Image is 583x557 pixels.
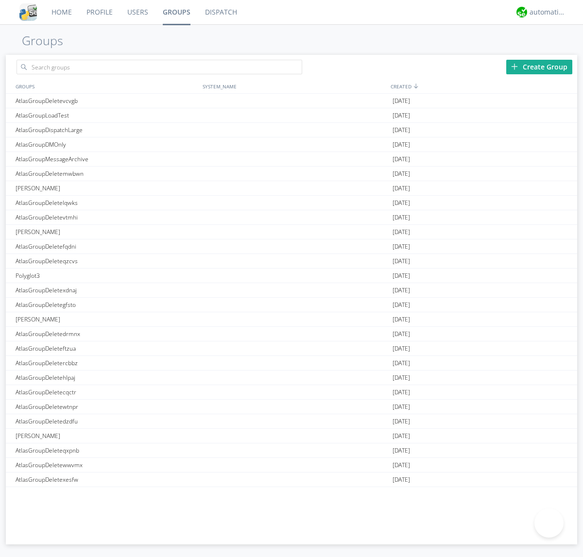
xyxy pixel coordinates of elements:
a: AtlasGroupDMOnly[DATE] [6,137,577,152]
div: AtlasGroupDeletelqwks [13,196,200,210]
div: AtlasGroupDeletefqdni [13,239,200,253]
div: GROUPS [13,79,198,93]
a: AtlasGroupDeletevcvgb[DATE] [6,94,577,108]
a: [PERSON_NAME][DATE] [6,429,577,443]
div: automation+atlas [530,7,566,17]
span: [DATE] [393,167,410,181]
span: [DATE] [393,385,410,400]
span: [DATE] [393,269,410,283]
a: AtlasGroupDeletekvldm[DATE] [6,487,577,502]
div: [PERSON_NAME] [13,429,200,443]
span: [DATE] [393,181,410,196]
div: AtlasGroupDeletexesfw [13,473,200,487]
a: AtlasGroupMessageArchive[DATE] [6,152,577,167]
a: AtlasGroupDeletercbbz[DATE] [6,356,577,371]
a: AtlasGroupDeleteqxpnb[DATE] [6,443,577,458]
span: [DATE] [393,487,410,502]
div: CREATED [388,79,577,93]
span: [DATE] [393,123,410,137]
div: AtlasGroupDeletemwbwn [13,167,200,181]
div: AtlasGroupDeletedzdfu [13,414,200,428]
span: [DATE] [393,400,410,414]
div: AtlasGroupDeleteqzcvs [13,254,200,268]
a: AtlasGroupDeleteftzua[DATE] [6,341,577,356]
span: [DATE] [393,414,410,429]
span: [DATE] [393,371,410,385]
div: AtlasGroupDispatchLarge [13,123,200,137]
a: AtlasGroupDeletefqdni[DATE] [6,239,577,254]
span: [DATE] [393,225,410,239]
div: [PERSON_NAME] [13,312,200,326]
img: cddb5a64eb264b2086981ab96f4c1ba7 [19,3,37,21]
div: AtlasGroupDeletexdnaj [13,283,200,297]
a: [PERSON_NAME][DATE] [6,312,577,327]
a: AtlasGroupDeletelqwks[DATE] [6,196,577,210]
div: AtlasGroupDMOnly [13,137,200,152]
span: [DATE] [393,341,410,356]
div: SYSTEM_NAME [200,79,388,93]
div: [PERSON_NAME] [13,181,200,195]
div: AtlasGroupDeleteqxpnb [13,443,200,457]
a: AtlasGroupDeletegfsto[DATE] [6,298,577,312]
a: AtlasGroupDeletexdnaj[DATE] [6,283,577,298]
span: [DATE] [393,108,410,123]
a: [PERSON_NAME][DATE] [6,225,577,239]
div: AtlasGroupDeleteftzua [13,341,200,355]
span: [DATE] [393,327,410,341]
a: Polyglot3[DATE] [6,269,577,283]
div: AtlasGroupDeletekvldm [13,487,200,501]
div: AtlasGroupDeletecqctr [13,385,200,399]
div: AtlasGroupDeletewwvmx [13,458,200,472]
img: plus.svg [511,63,518,70]
div: AtlasGroupDeletehlpaj [13,371,200,385]
a: AtlasGroupLoadTest[DATE] [6,108,577,123]
span: [DATE] [393,196,410,210]
span: [DATE] [393,283,410,298]
div: AtlasGroupDeletercbbz [13,356,200,370]
div: AtlasGroupMessageArchive [13,152,200,166]
a: AtlasGroupDeletedzdfu[DATE] [6,414,577,429]
span: [DATE] [393,254,410,269]
span: [DATE] [393,94,410,108]
a: AtlasGroupDeletewtnpr[DATE] [6,400,577,414]
div: [PERSON_NAME] [13,225,200,239]
div: AtlasGroupDeletevcvgb [13,94,200,108]
span: [DATE] [393,356,410,371]
input: Search groups [17,60,302,74]
span: [DATE] [393,239,410,254]
span: [DATE] [393,152,410,167]
a: AtlasGroupDeletehlpaj[DATE] [6,371,577,385]
span: [DATE] [393,429,410,443]
div: AtlasGroupDeletegfsto [13,298,200,312]
div: AtlasGroupDeletevtmhi [13,210,200,224]
img: d2d01cd9b4174d08988066c6d424eccd [516,7,527,17]
div: Create Group [506,60,572,74]
div: Polyglot3 [13,269,200,283]
a: AtlasGroupDeletexesfw[DATE] [6,473,577,487]
span: [DATE] [393,473,410,487]
span: [DATE] [393,298,410,312]
span: [DATE] [393,137,410,152]
span: [DATE] [393,458,410,473]
a: AtlasGroupDeletecqctr[DATE] [6,385,577,400]
a: AtlasGroupDeletedrmnx[DATE] [6,327,577,341]
a: AtlasGroupDeletevtmhi[DATE] [6,210,577,225]
iframe: Toggle Customer Support [534,508,564,538]
a: AtlasGroupDispatchLarge[DATE] [6,123,577,137]
span: [DATE] [393,443,410,458]
span: [DATE] [393,210,410,225]
a: [PERSON_NAME][DATE] [6,181,577,196]
a: AtlasGroupDeleteqzcvs[DATE] [6,254,577,269]
span: [DATE] [393,312,410,327]
a: AtlasGroupDeletemwbwn[DATE] [6,167,577,181]
div: AtlasGroupDeletewtnpr [13,400,200,414]
div: AtlasGroupLoadTest [13,108,200,122]
a: AtlasGroupDeletewwvmx[DATE] [6,458,577,473]
div: AtlasGroupDeletedrmnx [13,327,200,341]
